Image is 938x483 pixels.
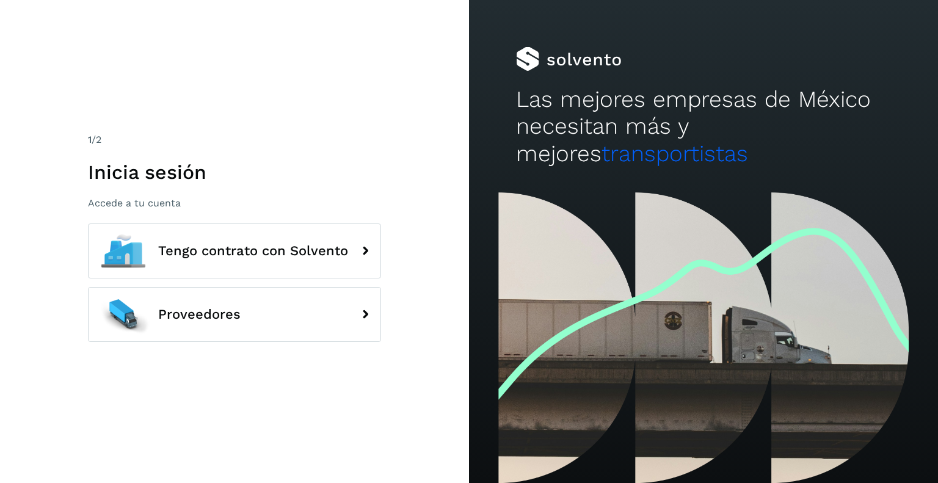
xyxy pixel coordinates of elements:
span: 1 [88,134,92,145]
div: /2 [88,133,381,147]
span: Proveedores [158,307,241,322]
span: transportistas [602,140,748,167]
span: Tengo contrato con Solvento [158,244,348,258]
h2: Las mejores empresas de México necesitan más y mejores [516,86,891,167]
button: Proveedores [88,287,381,342]
button: Tengo contrato con Solvento [88,223,381,278]
h1: Inicia sesión [88,161,381,184]
p: Accede a tu cuenta [88,197,381,209]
